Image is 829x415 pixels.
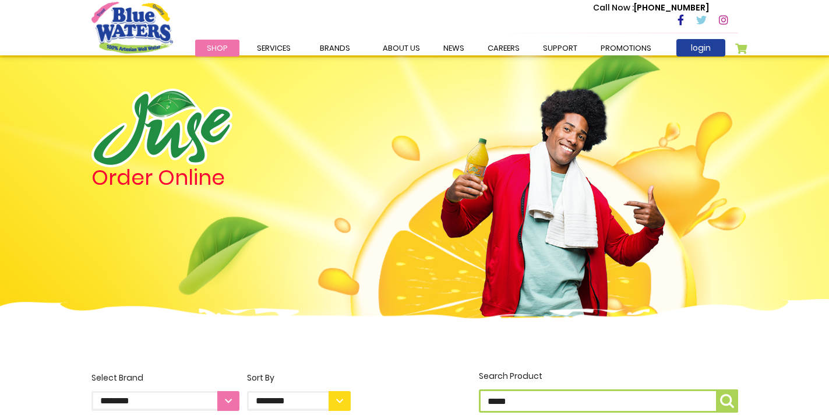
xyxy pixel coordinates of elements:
input: Search Product [479,389,738,413]
a: Promotions [589,40,663,57]
h4: Order Online [91,167,351,188]
span: Services [257,43,291,54]
label: Search Product [479,370,738,413]
a: support [531,40,589,57]
a: Brands [308,40,362,57]
a: News [432,40,476,57]
span: Shop [207,43,228,54]
label: Select Brand [91,372,239,411]
button: Search Product [716,389,738,413]
img: logo [91,89,232,167]
img: man.png [439,67,666,316]
a: Services [245,40,302,57]
select: Select Brand [91,391,239,411]
p: [PHONE_NUMBER] [593,2,709,14]
a: Shop [195,40,239,57]
img: search-icon.png [720,394,734,408]
a: careers [476,40,531,57]
a: store logo [91,2,173,53]
span: Brands [320,43,350,54]
a: about us [371,40,432,57]
select: Sort By [247,391,351,411]
span: Call Now : [593,2,634,13]
div: Sort By [247,372,351,384]
a: login [676,39,725,57]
